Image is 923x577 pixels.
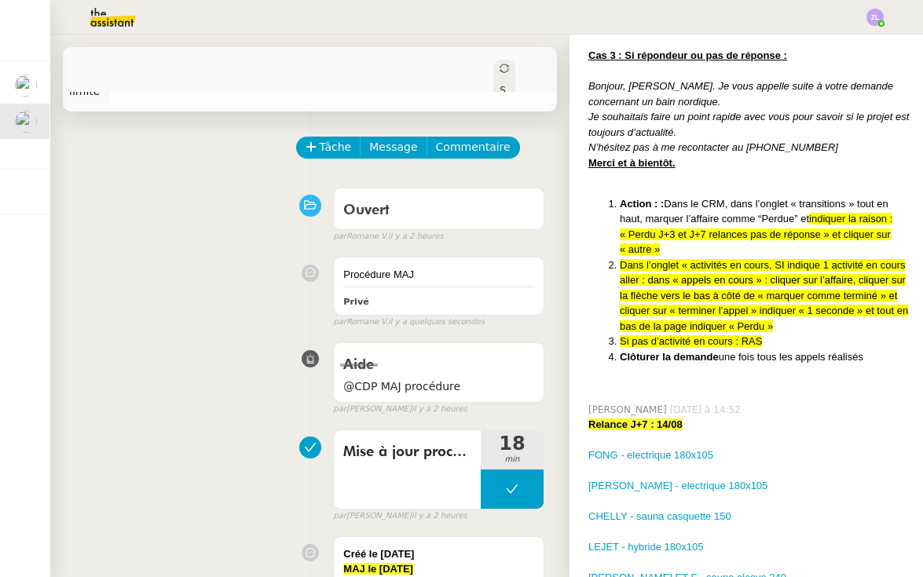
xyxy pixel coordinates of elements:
a: CHELLY - sauna casquette 150 [588,510,731,522]
li: Dans le CRM, dans l’onglet « transitions » tout en haut, marquer l’affaire comme “Perdue” et [620,196,910,257]
strong: Relance J+7 : 14/08 [588,418,683,430]
span: 18 [481,434,544,453]
span: @CDP MAJ procédure [343,378,534,396]
em: N’hésitez pas à me recontacter au [PHONE_NUMBER] [588,141,838,153]
strong: Action : [620,198,657,210]
small: Romane V. [333,230,443,243]
span: Dans l’onglet « activités en cours, SI indique 1 activité en cours aller : dans « appels en cours... [620,259,908,332]
em: Bonjour, [PERSON_NAME]. Je vous appelle suite à votre demande concernant un bain nordique. [588,80,893,108]
span: min [481,453,544,466]
span: il y a quelques secondes [388,316,485,329]
span: il y a 2 heures [388,230,444,243]
strong: : [661,198,664,210]
li: une fois tous les appels réalisés [620,349,910,365]
a: FONG - electrique 180x105 [588,449,713,461]
em: Je souhaitais faire un point rapide avec vous pour savoir si le projet est toujours d’actualité. [588,111,909,138]
small: Romane V. [333,316,485,329]
b: Privé [343,297,368,307]
u: Cas 3 : Si répondeur ou pas de réponse : [588,49,787,61]
small: [PERSON_NAME] [333,509,467,523]
img: users%2FRcIDm4Xn1TPHYwgLThSv8RQYtaM2%2Favatar%2F95761f7a-40c3-4bb5-878d-fe785e6f95b2 [15,111,37,133]
small: [PERSON_NAME] [333,403,467,416]
span: il y a 2 heures [412,403,467,416]
span: par [333,509,346,523]
div: Procédure MAJ [343,267,534,283]
strong: Créé le [DATE] [343,548,414,560]
button: Commentaire [427,137,520,159]
span: par [333,403,346,416]
img: svg [866,9,884,26]
span: il y a 2 heures [412,509,467,523]
span: Message [369,138,417,156]
button: Message [360,137,427,159]
span: indiquer la raison : « Perdu J+3 et J+7 relances pas de réponse » et cliquer sur « autre » [620,213,892,255]
span: Aide [343,358,374,372]
u: Merci et à bientôt. [588,157,676,169]
img: users%2FLb8tVVcnxkNxES4cleXP4rKNCSJ2%2Favatar%2F2ff4be35-2167-49b6-8427-565bfd2dd78c [15,75,37,97]
span: Commentaire [436,138,511,156]
a: [PERSON_NAME] - electrique 180x105 [588,480,767,491]
span: par [333,316,346,329]
strong: MAJ le [DATE] [343,563,413,575]
span: Si pas d’activité en cours : RAS [620,335,762,347]
a: LEJET - hybride 180x105 [588,541,703,553]
span: Statut [500,85,506,151]
strong: Clôturer la demande [620,351,719,363]
span: par [333,230,346,243]
span: Mise à jour procédure [343,440,471,464]
span: [PERSON_NAME] [588,403,670,417]
span: Ouvert [343,203,390,217]
button: Tâche [296,137,361,159]
span: Tâche [320,138,352,156]
span: [DATE] à 14:52 [670,403,744,417]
